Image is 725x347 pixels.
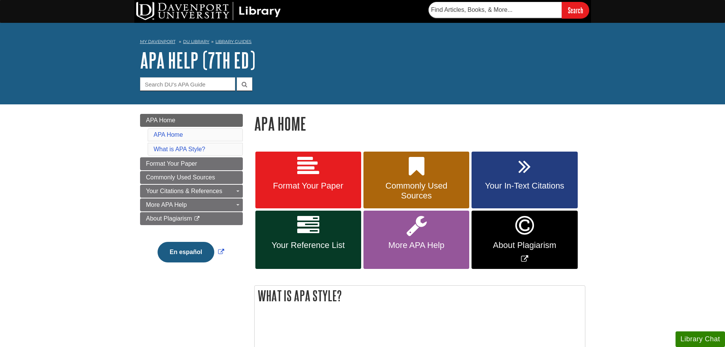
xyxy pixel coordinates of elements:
a: Commonly Used Sources [363,152,469,209]
a: What is APA Style? [154,146,206,152]
span: Format Your Paper [146,160,197,167]
a: Link opens in new window [472,211,577,269]
a: Your In-Text Citations [472,152,577,209]
span: About Plagiarism [146,215,192,222]
a: Commonly Used Sources [140,171,243,184]
a: More APA Help [363,211,469,269]
span: More APA Help [146,201,187,208]
span: Your Citations & References [146,188,222,194]
a: More APA Help [140,198,243,211]
div: Guide Page Menu [140,114,243,275]
a: Link opens in new window [156,249,226,255]
span: APA Home [146,117,175,123]
input: Search DU's APA Guide [140,77,235,91]
span: Format Your Paper [261,181,355,191]
input: Search [562,2,589,18]
span: About Plagiarism [477,240,572,250]
i: This link opens in a new window [194,216,200,221]
span: Your In-Text Citations [477,181,572,191]
form: Searches DU Library's articles, books, and more [429,2,589,18]
input: Find Articles, Books, & More... [429,2,562,18]
a: APA Home [140,114,243,127]
h2: What is APA Style? [255,286,585,306]
img: DU Library [136,2,281,20]
span: Commonly Used Sources [146,174,215,181]
nav: breadcrumb [140,37,585,49]
a: Format Your Paper [255,152,361,209]
a: Your Citations & References [140,185,243,198]
span: More APA Help [369,240,464,250]
a: APA Help (7th Ed) [140,48,255,72]
button: Library Chat [676,331,725,347]
button: En español [158,242,214,262]
a: APA Home [154,131,183,138]
a: My Davenport [140,38,175,45]
span: Your Reference List [261,240,355,250]
span: Commonly Used Sources [369,181,464,201]
h1: APA Home [254,114,585,133]
a: Library Guides [215,39,252,44]
a: About Plagiarism [140,212,243,225]
a: Your Reference List [255,211,361,269]
a: DU Library [183,39,209,44]
a: Format Your Paper [140,157,243,170]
